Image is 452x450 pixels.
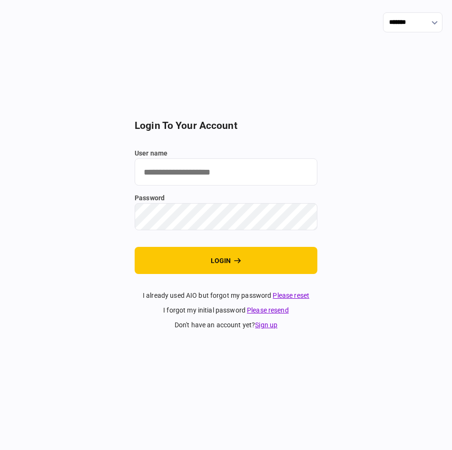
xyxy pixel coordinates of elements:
div: don't have an account yet ? [135,320,317,330]
a: Please resend [247,306,289,314]
label: user name [135,148,317,158]
label: password [135,193,317,203]
input: user name [135,158,317,186]
a: Please reset [273,292,309,299]
h2: login to your account [135,120,317,132]
a: Sign up [255,321,277,329]
div: I already used AIO but forgot my password [135,291,317,301]
input: show language options [383,12,442,32]
div: I forgot my initial password [135,305,317,315]
input: password [135,203,317,230]
button: login [135,247,317,274]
